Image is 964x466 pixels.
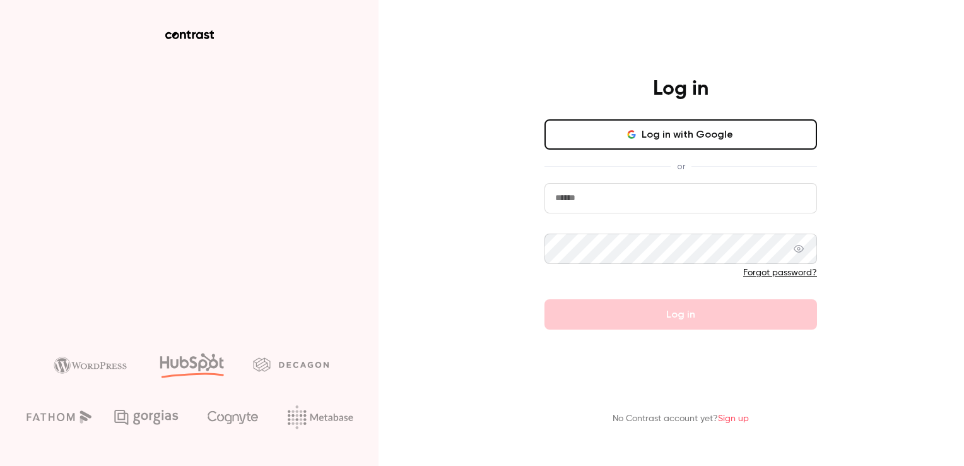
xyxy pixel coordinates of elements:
[718,414,749,423] a: Sign up
[613,412,749,426] p: No Contrast account yet?
[653,76,708,102] h4: Log in
[544,119,817,150] button: Log in with Google
[253,357,329,371] img: decagon
[743,268,817,277] a: Forgot password?
[671,160,691,173] span: or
